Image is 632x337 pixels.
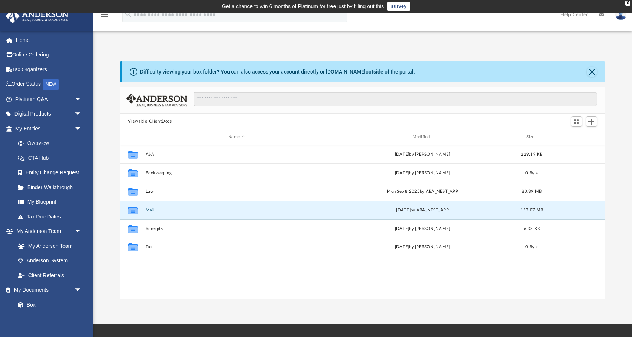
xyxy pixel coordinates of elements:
a: Overview [10,136,93,151]
div: Mon Sep 8 2025 by ABA_NEST_APP [331,188,513,195]
a: My Documentsarrow_drop_down [5,283,89,298]
button: Law [145,189,328,194]
button: Bookkeeping [145,170,328,175]
a: Tax Organizers [5,62,93,77]
img: Anderson Advisors Platinum Portal [3,9,71,23]
div: grid [120,145,605,299]
span: arrow_drop_down [74,224,89,239]
button: Mail [145,207,328,212]
span: arrow_drop_down [74,121,89,136]
span: 153.07 MB [520,208,543,212]
a: Order StatusNEW [5,77,93,92]
button: Add [586,116,597,127]
div: Difficulty viewing your box folder? You can also access your account directly on outside of the p... [140,68,415,76]
div: Size [517,134,547,140]
span: arrow_drop_down [74,92,89,107]
div: Modified [331,134,514,140]
a: Entity Change Request [10,165,93,180]
button: Receipts [145,226,328,231]
img: User Pic [615,9,626,20]
button: Tax [145,244,328,249]
div: NEW [43,79,59,90]
a: Box [10,297,85,312]
span: arrow_drop_down [74,107,89,122]
span: 80.39 MB [522,189,542,193]
a: My Entitiesarrow_drop_down [5,121,93,136]
span: 6.33 KB [524,226,540,230]
a: menu [100,14,109,19]
a: Tax Due Dates [10,209,93,224]
div: id [550,134,602,140]
a: My Anderson Teamarrow_drop_down [5,224,89,239]
button: Close [587,67,597,77]
div: [DATE] by ABA_NEST_APP [331,207,513,213]
button: ASA [145,152,328,156]
div: Get a chance to win 6 months of Platinum for free just by filling out this [222,2,384,11]
a: CTA Hub [10,150,93,165]
button: Switch to Grid View [571,116,582,127]
button: Viewable-ClientDocs [128,118,172,125]
input: Search files and folders [194,92,597,106]
a: survey [387,2,410,11]
span: 0 Byte [525,245,538,249]
a: Online Ordering [5,48,93,62]
span: arrow_drop_down [74,283,89,298]
a: Digital Productsarrow_drop_down [5,107,93,121]
span: 0 Byte [525,171,538,175]
a: Platinum Q&Aarrow_drop_down [5,92,93,107]
a: Anderson System [10,253,89,268]
div: close [625,1,630,6]
div: [DATE] by [PERSON_NAME] [331,225,513,232]
span: 229.19 KB [521,152,542,156]
a: Binder Walkthrough [10,180,93,195]
div: [DATE] by [PERSON_NAME] [331,244,513,250]
a: [DOMAIN_NAME] [326,69,366,75]
div: [DATE] by [PERSON_NAME] [331,169,513,176]
div: id [123,134,142,140]
a: My Anderson Team [10,239,85,253]
div: [DATE] by [PERSON_NAME] [331,151,513,158]
a: My Blueprint [10,195,89,210]
div: Name [145,134,328,140]
i: search [124,10,132,18]
a: Meeting Minutes [10,312,89,327]
i: menu [100,10,109,19]
a: Home [5,33,93,48]
a: Client Referrals [10,268,89,283]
